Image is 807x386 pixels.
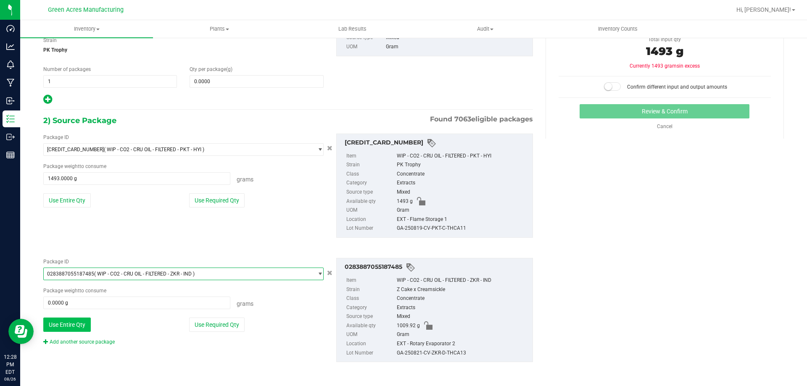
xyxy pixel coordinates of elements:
[43,114,116,127] span: 2) Source Package
[346,312,395,321] label: Source type
[346,42,384,52] label: UOM
[736,6,791,13] span: Hi, [PERSON_NAME]!
[580,104,749,118] button: Review & Confirm
[397,276,528,285] div: WIP - CO2 - CRU OIL - FILTERED - ZKR - IND
[44,297,230,309] input: 0.0000 g
[419,20,551,38] a: Audit
[346,285,395,294] label: Strain
[237,176,253,183] span: Grams
[397,303,528,312] div: Extracts
[6,151,15,159] inline-svg: Reports
[190,66,232,72] span: Qty per package
[397,339,528,349] div: EXT - Rotary Evaporator 2
[397,215,528,224] div: EXT - Flame Storage 1
[20,20,153,38] a: Inventory
[397,152,528,161] div: WIP - CO2 - CRU OIL - FILTERED - PKT - HYI
[346,215,395,224] label: Location
[286,20,419,38] a: Lab Results
[6,24,15,33] inline-svg: Dashboard
[324,267,335,279] button: Cancel button
[648,37,681,42] span: Total input qty
[47,147,104,152] span: [CREDIT_CARD_NUMBER]
[397,160,528,170] div: PK Trophy
[346,303,395,312] label: Category
[327,25,378,33] span: Lab Results
[346,170,395,179] label: Class
[226,66,232,72] span: (g)
[657,123,672,129] a: Cancel
[6,133,15,141] inline-svg: Outbound
[6,79,15,87] inline-svg: Manufacturing
[397,206,528,215] div: Gram
[430,114,533,124] span: Found eligible packages
[43,318,91,332] button: Use Entire Qty
[345,138,528,148] div: 4289066851335708
[104,147,204,152] span: ( WIP - CO2 - CRU OIL - FILTERED - PKT - HYI )
[386,42,528,52] div: Gram
[627,84,727,90] span: Confirm different input and output amounts
[64,163,79,169] span: weight
[346,349,395,358] label: Lot Number
[6,60,15,69] inline-svg: Monitoring
[4,353,16,376] p: 12:28 PM EDT
[44,173,230,184] input: 1493.0000 g
[237,300,253,307] span: Grams
[397,197,413,206] span: 1493 g
[43,163,106,169] span: Package to consume
[346,321,395,331] label: Available qty
[346,224,395,233] label: Lot Number
[94,271,195,277] span: ( WIP - CO2 - CRU OIL - FILTERED - ZKR - IND )
[646,45,683,58] span: 1493 g
[346,330,395,339] label: UOM
[43,193,91,207] button: Use Entire Qty
[346,160,395,170] label: Strain
[346,294,395,303] label: Class
[4,376,16,382] p: 08/26
[6,97,15,105] inline-svg: Inbound
[419,25,551,33] span: Audit
[454,115,471,123] span: 7063
[397,349,528,358] div: GA-250821-CV-ZKR-D-THCA13
[397,224,528,233] div: GA-250819-CV-PKT-C-THCA11
[630,63,700,69] span: Currently 1493 grams
[43,259,69,265] span: Package ID
[346,179,395,188] label: Category
[47,271,94,277] span: 0283887055187485
[551,20,684,38] a: Inventory Counts
[397,170,528,179] div: Concentrate
[587,25,649,33] span: Inventory Counts
[44,76,177,87] input: 1
[43,339,115,345] a: Add another source package
[189,318,245,332] button: Use Required Qty
[324,142,335,155] button: Cancel button
[153,25,285,33] span: Plants
[397,179,528,188] div: Extracts
[6,115,15,123] inline-svg: Inventory
[346,276,395,285] label: Item
[346,197,395,206] label: Available qty
[8,319,34,344] iframe: Resource center
[43,288,106,294] span: Package to consume
[43,98,52,104] span: Add new output
[346,339,395,349] label: Location
[346,152,395,161] label: Item
[397,285,528,294] div: Z Cake x Creamsickle
[679,63,700,69] span: in excess
[20,25,153,33] span: Inventory
[345,263,528,273] div: 0283887055187485
[48,6,124,13] span: Green Acres Manufacturing
[397,330,528,339] div: Gram
[397,188,528,197] div: Mixed
[346,206,395,215] label: UOM
[189,193,245,207] button: Use Required Qty
[397,294,528,303] div: Concentrate
[397,321,420,331] span: 1009.92 g
[313,268,323,280] span: select
[43,44,324,56] span: PK Trophy
[397,312,528,321] div: Mixed
[153,20,286,38] a: Plants
[43,134,69,140] span: Package ID
[64,288,79,294] span: weight
[190,76,323,87] input: 0.0000
[346,188,395,197] label: Source type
